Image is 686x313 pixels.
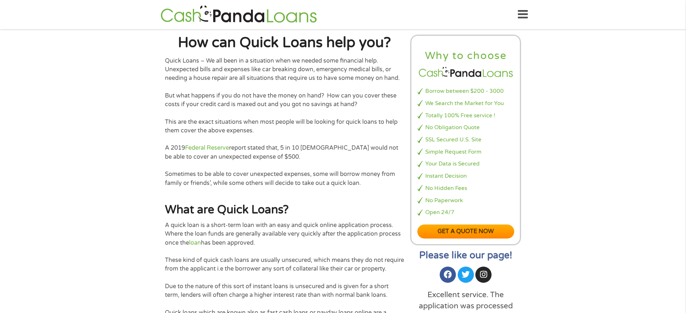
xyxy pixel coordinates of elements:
li: No Obligation Quote [417,123,515,132]
li: Instant Decision [417,172,515,180]
p: This are the exact situations when most people will be looking for quick loans to help them cover... [165,118,404,135]
h2: Please like our page!​ [411,251,521,260]
li: No Hidden Fees [417,184,515,192]
p: A 2019 report stated that, 5 in 10 [DEMOGRAPHIC_DATA] would not be able to cover an unexpected ex... [165,144,404,161]
a: Federal Reserve [185,144,229,151]
li: Open 24/7 [417,208,515,217]
li: We Search the Market for You [417,99,515,108]
p: Sometimes to be able to cover unexpected expenses, some will borrow money from family or friends’... [165,170,404,187]
li: No Paperwork [417,196,515,205]
h2: Why to choose [417,49,515,63]
h2: What are Quick Loans? [165,203,404,217]
a: Get a quote now [417,224,515,239]
img: GetLoanNow Logo [158,4,319,25]
p: But what happens if you do not have the money on hand? How can you cover these costs if your cred... [165,91,404,109]
li: Your Data is Secured [417,160,515,168]
li: Borrow between $200 - 3000 [417,87,515,95]
p: These kind of quick cash loans are usually unsecured, which means they do not require from the ap... [165,256,404,273]
p: Due to the nature of this sort of instant loans is unsecured and is given for a short term, lende... [165,282,404,300]
li: Totally 100% Free service ! [417,112,515,120]
li: SSL Secured U.S. Site [417,136,515,144]
p: A quick loan is a short-term loan with an easy and quick online application process. Where the lo... [165,221,404,247]
a: loan [189,239,201,246]
p: Quick Loans – We all been in a situation when we needed some financial help. Unexpected bills and... [165,56,404,83]
h1: How can Quick Loans help you? [165,36,404,50]
li: Simple Request Form [417,148,515,156]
